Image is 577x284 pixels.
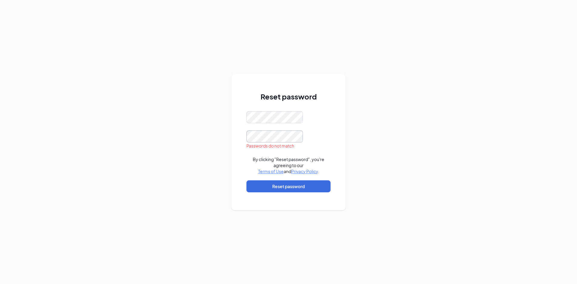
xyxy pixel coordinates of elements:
a: Privacy Policy [291,169,318,174]
h1: Reset password [246,91,331,102]
a: Terms of Use [258,169,284,174]
div: By clicking "Reset password", you're agreeing to our and . [246,156,331,174]
button: Reset password [246,180,331,192]
div: Passwords do not match [246,142,331,149]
